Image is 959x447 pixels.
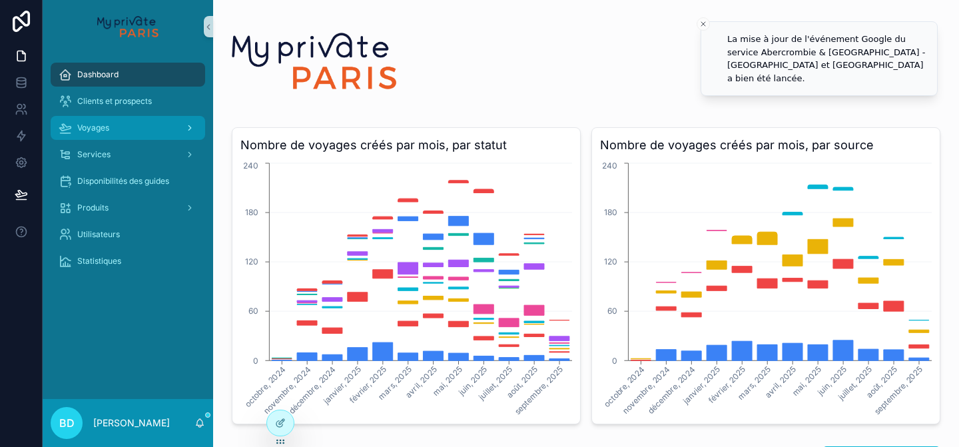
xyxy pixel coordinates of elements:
[790,364,823,398] tspan: mai, 2025
[51,223,205,246] a: Utilisateurs
[456,364,489,398] tspan: juin, 2025
[77,69,119,80] span: Dashboard
[93,416,170,430] p: [PERSON_NAME]
[513,364,565,416] tspan: septembre, 2025
[707,364,748,406] tspan: février, 2025
[286,364,338,416] tspan: décembre, 2024
[836,364,874,402] tspan: juillet, 2025
[240,160,572,416] div: chart
[681,364,723,406] tspan: janvier, 2025
[77,256,121,266] span: Statistiques
[736,364,773,402] tspan: mars, 2025
[242,364,287,409] tspan: octobre, 2024
[600,160,932,416] div: chart
[763,364,798,400] tspan: avril, 2025
[232,32,397,90] img: 21079-Logo_site-01.png
[97,16,158,37] img: App logo
[430,364,464,398] tspan: mai, 2025
[245,256,258,266] tspan: 120
[604,256,617,266] tspan: 120
[261,364,312,416] tspan: novembre, 2024
[248,306,258,316] tspan: 60
[243,161,258,171] tspan: 240
[872,364,924,416] tspan: septembre, 2025
[504,364,539,400] tspan: août, 2025
[476,364,514,402] tspan: juillet, 2025
[77,229,120,240] span: Utilisateurs
[376,364,414,402] tspan: mars, 2025
[77,176,169,187] span: Disponibilités des guides
[404,364,439,400] tspan: avril, 2025
[697,17,710,31] button: Close toast
[607,306,617,316] tspan: 60
[51,249,205,273] a: Statistiques
[727,33,926,85] div: La mise à jour de l'événement Google du service Abercrombie & [GEOGRAPHIC_DATA] - [GEOGRAPHIC_DAT...
[604,207,617,217] tspan: 180
[602,161,617,171] tspan: 240
[51,63,205,87] a: Dashboard
[601,364,646,409] tspan: octobre, 2024
[51,196,205,220] a: Produits
[43,53,213,290] div: scrollable content
[51,143,205,167] a: Services
[240,136,572,155] h3: Nombre de voyages créés par mois, par statut
[51,89,205,113] a: Clients et prospects
[77,203,109,213] span: Produits
[612,356,617,366] tspan: 0
[321,364,363,406] tspan: janvier, 2025
[77,96,152,107] span: Clients et prospects
[815,364,848,398] tspan: juin, 2025
[645,364,697,416] tspan: décembre, 2024
[51,116,205,140] a: Voyages
[59,415,75,431] span: BD
[77,123,109,133] span: Voyages
[77,149,111,160] span: Services
[253,356,258,366] tspan: 0
[245,207,258,217] tspan: 180
[51,169,205,193] a: Disponibilités des guides
[600,136,932,155] h3: Nombre de voyages créés par mois, par source
[620,364,671,416] tspan: novembre, 2024
[864,364,899,400] tspan: août, 2025
[347,364,388,406] tspan: février, 2025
